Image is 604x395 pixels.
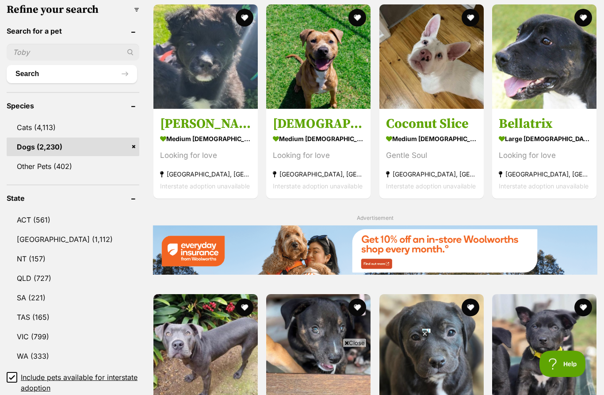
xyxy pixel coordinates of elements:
img: Bellatrix - Staffy Dog [492,5,596,109]
strong: medium [DEMOGRAPHIC_DATA] Dog [273,133,364,146]
a: Cats (4,113) [7,119,139,137]
a: [PERSON_NAME] medium [DEMOGRAPHIC_DATA] Dog Looking for love [GEOGRAPHIC_DATA], [GEOGRAPHIC_DATA]... [153,109,258,199]
a: TAS (165) [7,308,139,327]
span: Interstate adoption unavailable [273,183,363,190]
strong: medium [DEMOGRAPHIC_DATA] Dog [160,133,251,146]
input: Toby [7,44,139,61]
h3: [DEMOGRAPHIC_DATA] [273,116,364,133]
a: [DEMOGRAPHIC_DATA] medium [DEMOGRAPHIC_DATA] Dog Looking for love [GEOGRAPHIC_DATA], [GEOGRAPHIC_... [266,109,371,199]
div: Looking for love [499,150,590,162]
img: Bohdi - Staffordshire Terrier x Unknown Dog [266,5,371,109]
strong: [GEOGRAPHIC_DATA], [GEOGRAPHIC_DATA] [499,169,590,180]
div: Looking for love [160,150,251,162]
h3: Refine your search [7,4,139,16]
a: Bellatrix large [DEMOGRAPHIC_DATA] Dog Looking for love [GEOGRAPHIC_DATA], [GEOGRAPHIC_DATA] Inte... [492,109,596,199]
strong: [GEOGRAPHIC_DATA], [GEOGRAPHIC_DATA] [273,169,364,180]
img: Everyday Insurance promotional banner [153,226,597,275]
button: favourite [236,9,253,27]
button: favourite [349,9,367,27]
button: favourite [349,299,367,317]
strong: large [DEMOGRAPHIC_DATA] Dog [499,133,590,146]
img: Coconut Slice - Irish Wolfhound Dog [379,5,484,109]
h3: [PERSON_NAME] [160,116,251,133]
a: ACT (561) [7,211,139,230]
a: Include pets available for interstate adoption [7,372,139,394]
a: VIC (799) [7,328,139,346]
a: Dogs (2,230) [7,138,139,157]
a: [GEOGRAPHIC_DATA] (1,112) [7,230,139,249]
a: Coconut Slice medium [DEMOGRAPHIC_DATA] Dog Gentle Soul [GEOGRAPHIC_DATA], [GEOGRAPHIC_DATA] Inte... [379,109,484,199]
a: Other Pets (402) [7,157,139,176]
strong: medium [DEMOGRAPHIC_DATA] Dog [386,133,477,146]
a: WA (333) [7,347,139,366]
strong: [GEOGRAPHIC_DATA], [GEOGRAPHIC_DATA] [160,169,251,180]
header: State [7,195,139,203]
span: Include pets available for interstate adoption [21,372,139,394]
button: favourite [462,299,479,317]
h3: Bellatrix [499,116,590,133]
div: Gentle Soul [386,150,477,162]
iframe: Help Scout Beacon - Open [539,351,586,377]
button: favourite [236,299,253,317]
iframe: Advertisement [141,351,463,391]
span: Advertisement [357,215,394,222]
button: Search [7,65,137,83]
button: favourite [462,9,479,27]
header: Search for a pet [7,27,139,35]
div: Looking for love [273,150,364,162]
strong: [GEOGRAPHIC_DATA], [GEOGRAPHIC_DATA] [386,169,477,180]
a: SA (221) [7,289,139,307]
button: favourite [574,9,592,27]
header: Species [7,102,139,110]
img: Otis - Border Collie Dog [153,5,258,109]
button: favourite [574,299,592,317]
a: NT (157) [7,250,139,268]
span: Interstate adoption unavailable [160,183,250,190]
a: QLD (727) [7,269,139,288]
span: Interstate adoption unavailable [386,183,476,190]
h3: Coconut Slice [386,116,477,133]
span: Interstate adoption unavailable [499,183,589,190]
a: Everyday Insurance promotional banner [153,226,597,276]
